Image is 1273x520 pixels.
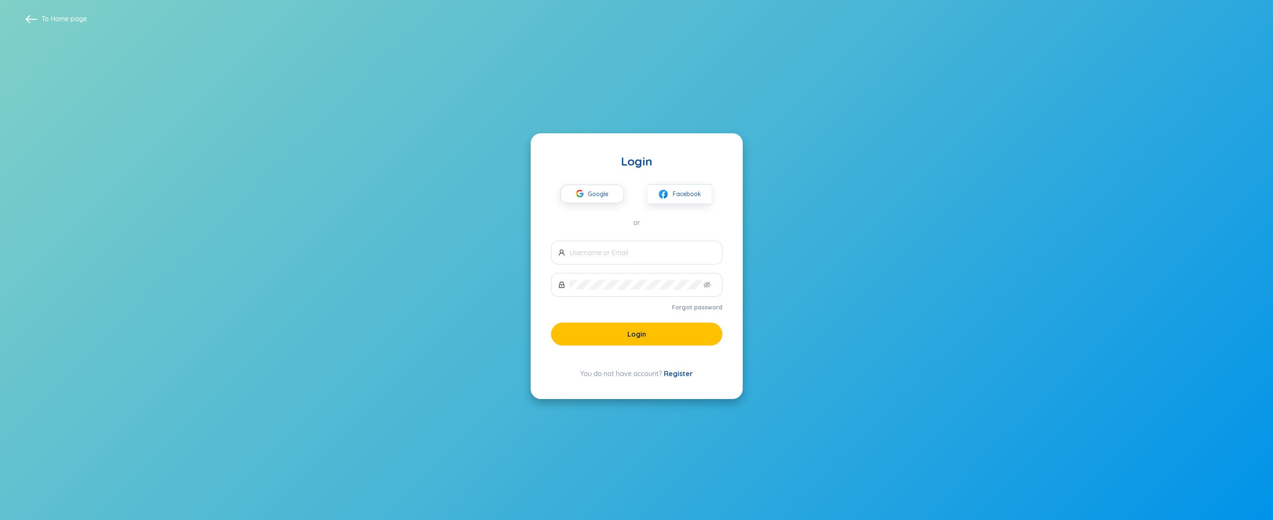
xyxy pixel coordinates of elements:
span: user [558,249,565,256]
a: Forgot password [672,303,722,312]
div: or [551,218,722,227]
span: Login [627,329,646,339]
button: facebookFacebook [648,184,711,204]
span: eye-invisible [704,281,711,288]
div: You do not have account? [551,368,722,379]
span: Facebook [673,189,701,199]
img: facebook [658,189,669,200]
button: Login [551,323,722,346]
a: Home page [50,14,87,23]
input: Username or Email [570,248,715,257]
button: Google [560,185,624,203]
span: To [42,14,87,23]
a: Register [664,369,693,378]
div: Login [551,154,722,169]
span: Google [588,185,613,203]
span: lock [558,281,565,288]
